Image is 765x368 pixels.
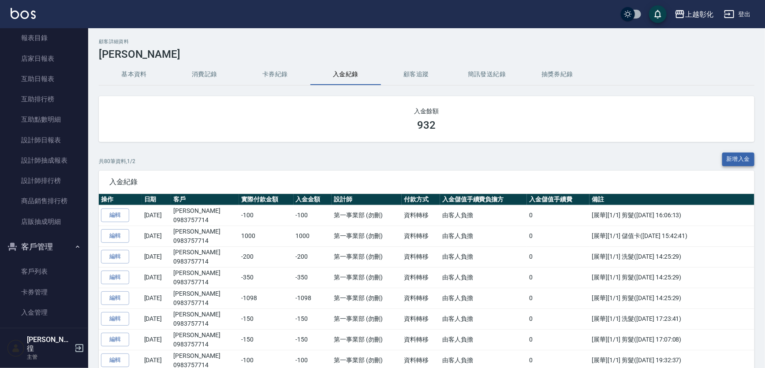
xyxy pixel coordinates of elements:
td: 由客人負擔 [440,246,527,267]
td: [DATE] [142,309,172,329]
span: 入金紀錄 [109,178,744,186]
a: 編輯 [101,271,129,284]
td: 第一事業部 (勿刪) [332,309,402,329]
td: [DATE] [142,267,172,288]
td: [PERSON_NAME] [171,246,239,267]
th: 付款方式 [402,194,440,205]
button: 上越彰化 [671,5,717,23]
td: -100 [294,205,332,226]
div: 上越彰化 [685,9,713,20]
td: [DATE] [142,288,172,309]
th: 入金儲值手續費負擔方 [440,194,527,205]
td: -1098 [294,288,332,309]
td: 由客人負擔 [440,226,527,246]
th: 入金金額 [294,194,332,205]
td: -1098 [239,288,294,309]
a: 客戶列表 [4,261,85,282]
button: 基本資料 [99,64,169,85]
a: 設計師抽成報表 [4,150,85,171]
td: -100 [239,205,294,226]
button: 消費記錄 [169,64,240,85]
a: 編輯 [101,291,129,305]
td: -150 [294,309,332,329]
a: 報表目錄 [4,28,85,48]
td: 0 [527,246,590,267]
img: Logo [11,8,36,19]
p: 0983757714 [173,257,236,266]
td: 由客人負擔 [440,267,527,288]
td: 第一事業部 (勿刪) [332,288,402,309]
h2: 顧客詳細資料 [99,39,754,45]
td: [DATE] [142,329,172,350]
a: 編輯 [101,312,129,326]
td: [展華][1/1] 儲值卡([DATE] 15:42:41) [590,226,754,246]
a: 編輯 [101,333,129,346]
td: 1000 [294,226,332,246]
button: 客戶管理 [4,235,85,258]
td: 0 [527,205,590,226]
p: 主管 [27,353,72,361]
p: 0983757714 [173,236,236,245]
button: 顧客追蹤 [381,64,452,85]
td: -200 [294,246,332,267]
td: [展華][1/1] 洗髮([DATE] 17:23:41) [590,309,754,329]
td: 由客人負擔 [440,329,527,350]
p: 0983757714 [173,278,236,287]
td: 資料轉移 [402,205,440,226]
td: [PERSON_NAME] [171,329,239,350]
a: 互助點數明細 [4,109,85,130]
p: 0983757714 [173,216,236,225]
td: 第一事業部 (勿刪) [332,267,402,288]
td: -350 [239,267,294,288]
a: 編輯 [101,229,129,243]
td: [DATE] [142,226,172,246]
a: 設計師日報表 [4,130,85,150]
img: Person [7,339,25,357]
p: 0983757714 [173,319,236,328]
button: 卡券紀錄 [240,64,310,85]
td: [展華][1/1] 剪髮([DATE] 14:25:29) [590,288,754,309]
td: 資料轉移 [402,267,440,288]
a: 編輯 [101,208,129,222]
a: 編輯 [101,250,129,264]
th: 備註 [590,194,754,205]
td: [展華][1/1] 洗髮([DATE] 14:25:29) [590,246,754,267]
a: 入金管理 [4,302,85,323]
td: 由客人負擔 [440,205,527,226]
td: [DATE] [142,246,172,267]
td: 資料轉移 [402,246,440,267]
td: 資料轉移 [402,226,440,246]
button: 登出 [720,6,754,22]
td: -150 [294,329,332,350]
td: [PERSON_NAME] [171,288,239,309]
button: save [649,5,667,23]
p: 0983757714 [173,340,236,349]
td: 第一事業部 (勿刪) [332,246,402,267]
button: 員工及薪資 [4,326,85,349]
a: 店家日報表 [4,48,85,69]
a: 互助排行榜 [4,89,85,109]
td: -150 [239,309,294,329]
td: [展華][1/1] 剪髮([DATE] 14:25:29) [590,267,754,288]
td: -200 [239,246,294,267]
h3: [PERSON_NAME] [99,48,754,60]
td: 0 [527,267,590,288]
td: 由客人負擔 [440,288,527,309]
td: 第一事業部 (勿刪) [332,205,402,226]
th: 客戶 [171,194,239,205]
td: 0 [527,226,590,246]
td: [展華][1/1] 剪髮([DATE] 16:06:13) [590,205,754,226]
td: [DATE] [142,205,172,226]
td: 第一事業部 (勿刪) [332,329,402,350]
td: 資料轉移 [402,309,440,329]
td: [PERSON_NAME] [171,226,239,246]
th: 入金儲值手續費 [527,194,590,205]
button: 抽獎券紀錄 [522,64,593,85]
td: -150 [239,329,294,350]
a: 卡券管理 [4,282,85,302]
h5: [PERSON_NAME]徨 [27,335,72,353]
button: 簡訊發送紀錄 [452,64,522,85]
td: 1000 [239,226,294,246]
p: 0983757714 [173,298,236,308]
td: 由客人負擔 [440,309,527,329]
